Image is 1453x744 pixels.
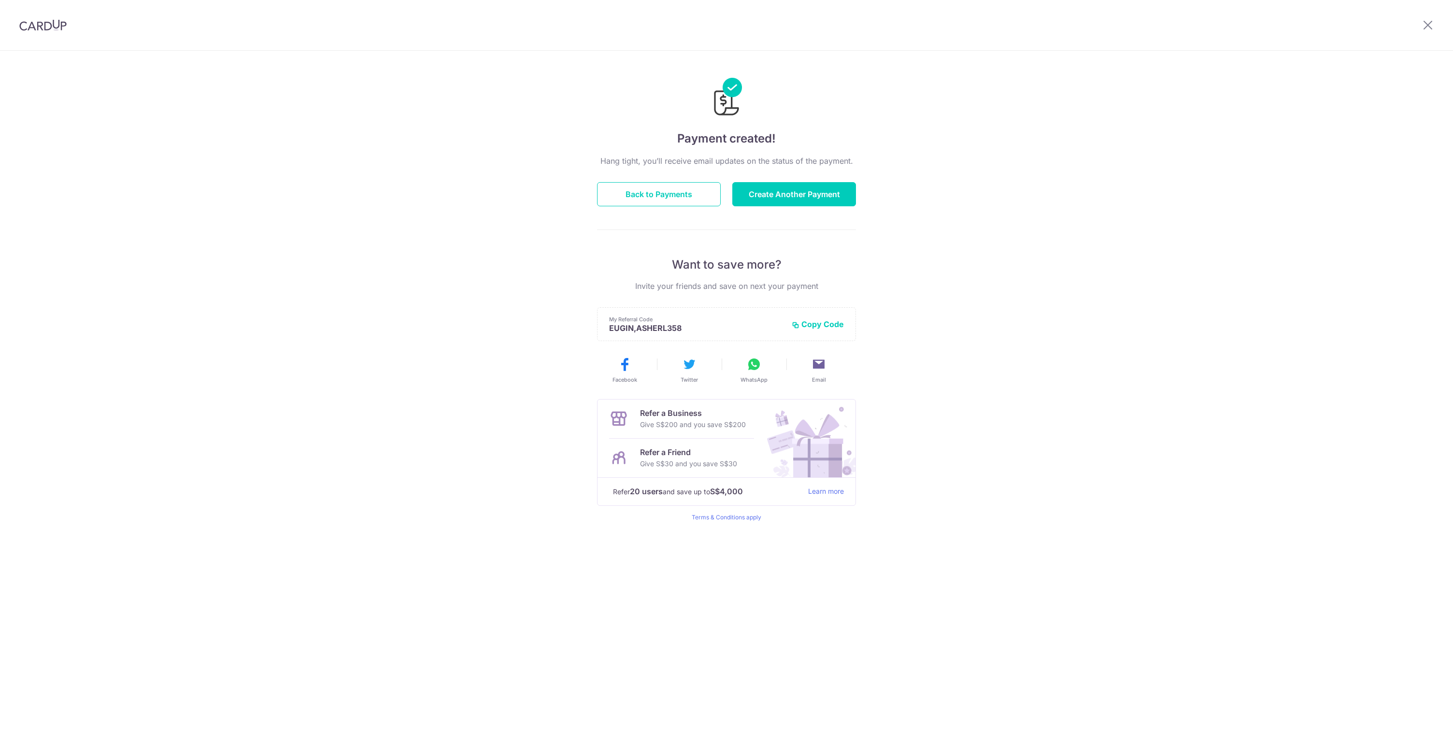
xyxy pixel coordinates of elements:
p: Hang tight, you’ll receive email updates on the status of the payment. [597,155,856,167]
p: Invite your friends and save on next your payment [597,280,856,292]
button: Back to Payments [597,182,721,206]
h4: Payment created! [597,130,856,147]
strong: S$4,000 [710,486,743,497]
p: Refer a Friend [640,446,737,458]
a: Learn more [808,486,844,498]
button: Create Another Payment [732,182,856,206]
a: Terms & Conditions apply [692,514,761,521]
span: Facebook [613,376,637,384]
button: WhatsApp [726,357,783,384]
img: Payments [711,78,742,118]
img: Refer [758,400,855,477]
button: Email [790,357,847,384]
p: EUGIN,ASHERL358 [609,323,784,333]
p: Give S$200 and you save S$200 [640,419,746,430]
span: Email [812,376,826,384]
strong: 20 users [630,486,663,497]
p: Refer a Business [640,407,746,419]
p: Give S$30 and you save S$30 [640,458,737,470]
span: WhatsApp [741,376,768,384]
p: Want to save more? [597,257,856,272]
span: Twitter [681,376,698,384]
button: Twitter [661,357,718,384]
button: Facebook [596,357,653,384]
img: CardUp [19,19,67,31]
button: Copy Code [792,319,844,329]
p: My Referral Code [609,315,784,323]
p: Refer and save up to [613,486,800,498]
